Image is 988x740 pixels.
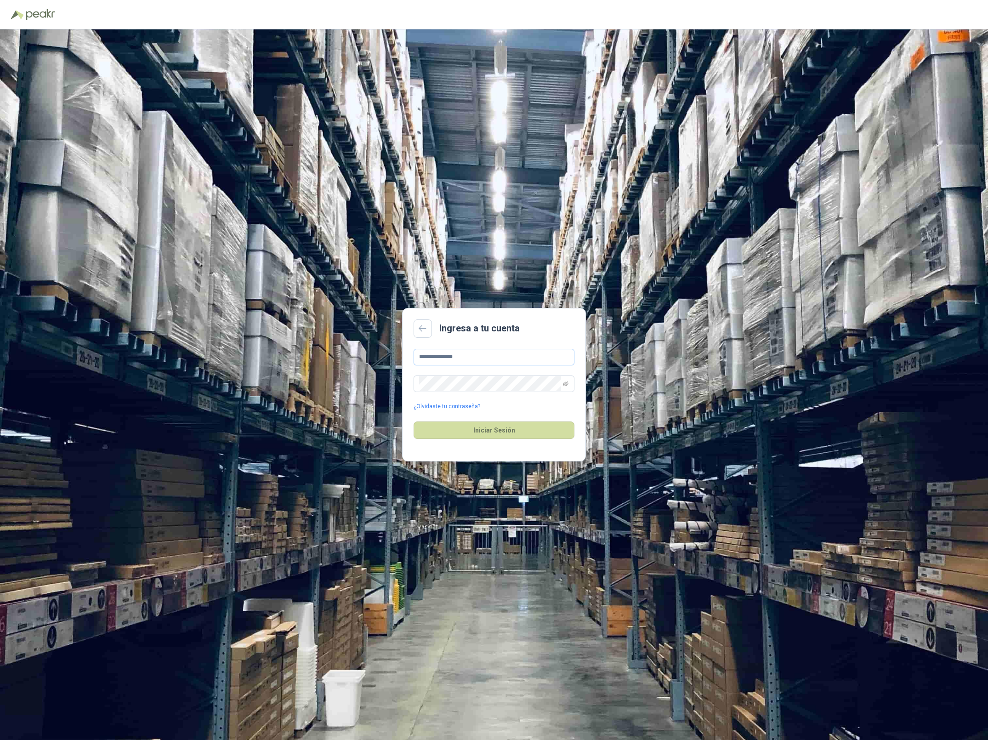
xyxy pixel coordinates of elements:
button: Iniciar Sesión [414,421,574,439]
img: Peakr [26,9,55,20]
img: Logo [11,10,24,19]
h2: Ingresa a tu cuenta [439,321,520,336]
span: eye-invisible [563,381,568,387]
a: ¿Olvidaste tu contraseña? [414,402,480,411]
